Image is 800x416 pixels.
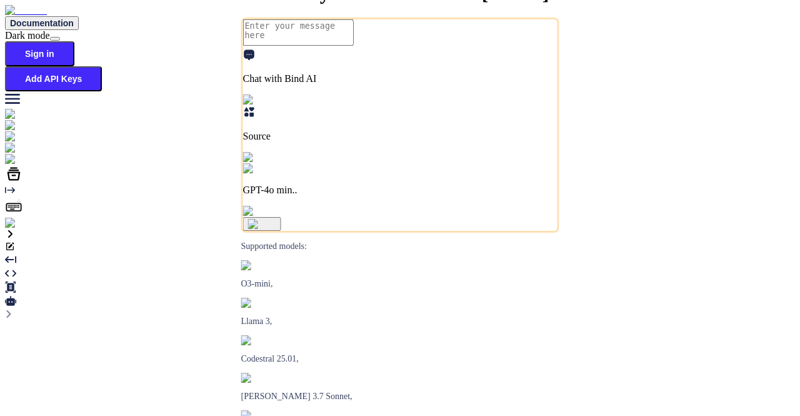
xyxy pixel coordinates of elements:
button: Documentation [5,16,79,30]
p: O3-mini, [241,279,559,289]
img: Pick Tools [243,94,295,106]
img: ai-studio [5,120,50,131]
img: icon [248,219,276,229]
img: Llama2 [241,298,278,308]
img: Pick Models [243,152,303,163]
p: Llama 3, [241,317,559,327]
img: darkCloudIdeIcon [5,154,87,165]
img: chat [5,109,32,120]
img: claude [241,373,274,383]
img: GPT-4o mini [243,163,305,175]
button: Add API Keys [5,66,102,91]
p: Codestral 25.01, [241,354,559,364]
img: signin [5,218,39,229]
p: Source [243,131,557,142]
img: Bind AI [5,5,47,16]
img: Mistral-AI [241,335,289,345]
img: attachment [243,206,297,217]
img: GPT-4 [241,260,274,270]
p: Supported models: [241,241,559,251]
p: Chat with Bind AI [243,73,557,84]
p: [PERSON_NAME] 3.7 Sonnet, [241,392,559,402]
img: githubLight [5,143,62,154]
button: Sign in [5,41,74,66]
img: chat [5,131,32,143]
span: Dark mode [5,30,50,41]
span: Documentation [10,18,74,28]
p: GPT-4o min.. [243,185,557,196]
